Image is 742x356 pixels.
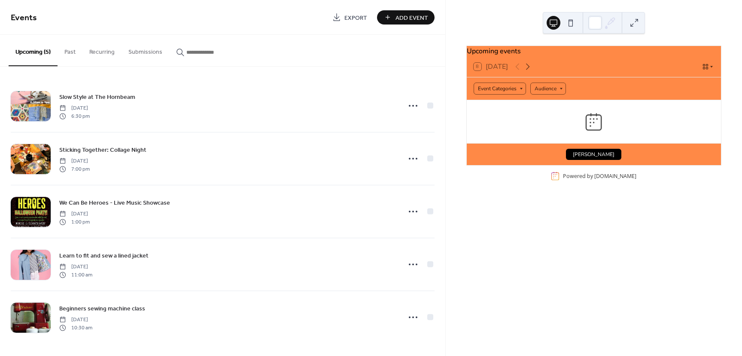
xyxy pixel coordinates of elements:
[59,304,145,313] span: Beginners sewing machine class
[563,172,636,180] div: Powered by
[122,35,169,65] button: Submissions
[59,263,92,271] span: [DATE]
[377,10,435,25] button: Add Event
[59,251,149,261] a: Learn to fit and sew a lined jacket
[82,35,122,65] button: Recurring
[59,324,92,331] span: 10:30 am
[59,304,145,313] a: Beginners sewing machine class
[395,13,428,22] span: Add Event
[344,13,367,22] span: Export
[59,92,135,102] a: Slow Style at The Hornbeam
[59,165,90,173] span: 7:00 pm
[467,46,721,56] div: Upcoming events
[59,210,90,218] span: [DATE]
[11,9,37,26] span: Events
[594,172,636,180] a: [DOMAIN_NAME]
[9,35,58,66] button: Upcoming (5)
[566,149,621,160] button: [PERSON_NAME]
[59,145,146,155] a: Sticking Together: Collage Night
[59,252,149,261] span: Learn to fit and sew a lined jacket
[59,157,90,165] span: [DATE]
[59,146,146,155] span: Sticking Together: Collage Night
[58,35,82,65] button: Past
[59,104,90,112] span: [DATE]
[59,316,92,324] span: [DATE]
[59,112,90,120] span: 6:30 pm
[59,93,135,102] span: Slow Style at The Hornbeam
[59,271,92,279] span: 11:00 am
[59,198,170,208] a: We Can Be Heroes - Live Music Showcase
[59,218,90,226] span: 1:00 pm
[326,10,374,25] a: Export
